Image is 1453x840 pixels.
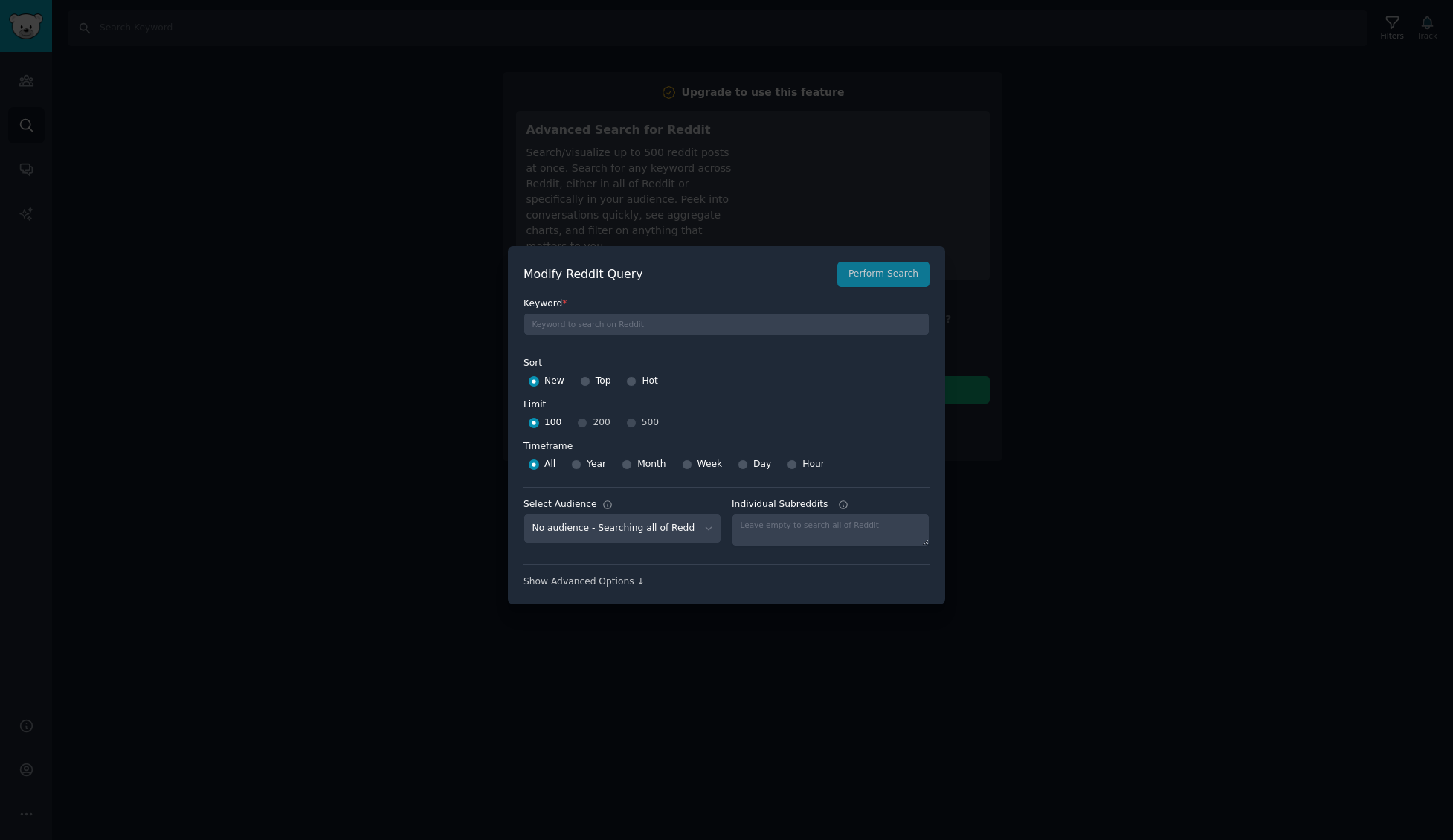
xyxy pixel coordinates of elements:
span: Hour [802,458,825,471]
label: Individual Subreddits [732,498,930,511]
span: All [544,458,555,471]
div: Select Audience [523,498,597,511]
span: Year [587,458,606,471]
label: Sort [523,357,930,370]
input: Keyword to search on Reddit [523,313,930,335]
h2: Modify Reddit Query [523,265,829,284]
label: Timeframe [523,435,930,453]
span: Week [697,458,723,471]
label: Keyword [523,297,930,311]
span: 100 [544,416,561,430]
span: Hot [642,375,658,388]
span: Top [596,375,611,388]
span: New [544,375,564,388]
div: Show Advanced Options ↓ [523,575,930,589]
div: Limit [523,398,546,412]
span: Day [753,458,771,471]
span: Month [637,458,666,471]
